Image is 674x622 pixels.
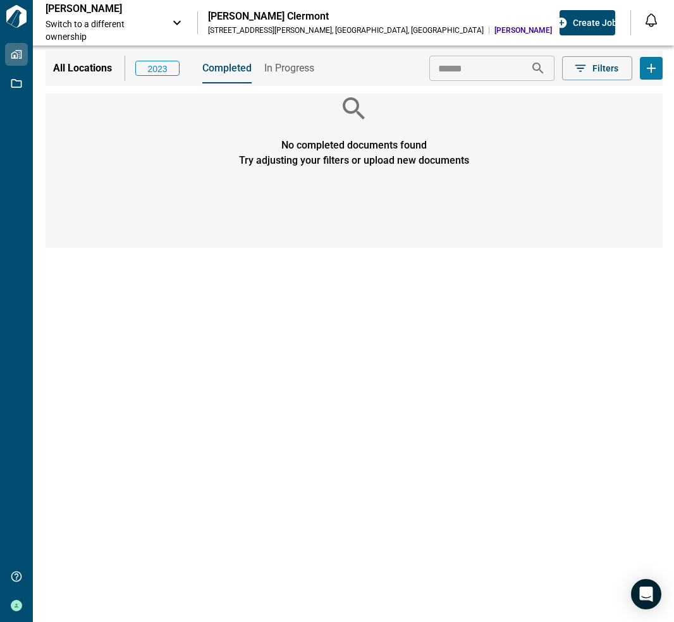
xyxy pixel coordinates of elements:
[560,10,615,35] button: Create Job
[239,152,469,167] span: Try adjusting your filters or upload new documents
[53,61,112,76] p: All Locations
[46,18,159,43] span: Switch to a different ownership
[264,62,314,75] span: In Progress
[640,57,663,80] button: Upload documents
[562,56,632,80] button: Filters
[135,61,180,76] button: 2023
[281,124,427,152] span: No completed documents found
[573,16,617,29] span: Create Job
[202,62,252,75] span: Completed
[141,63,174,75] span: 2023
[208,25,484,35] div: [STREET_ADDRESS][PERSON_NAME] , [GEOGRAPHIC_DATA] , [GEOGRAPHIC_DATA]
[631,579,661,609] div: Open Intercom Messenger
[592,62,618,75] span: Filters
[641,10,661,30] button: Open notification feed
[190,53,314,83] div: base tabs
[494,25,552,35] span: [PERSON_NAME]
[208,10,552,23] div: [PERSON_NAME] Clermont
[46,3,159,15] p: [PERSON_NAME]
